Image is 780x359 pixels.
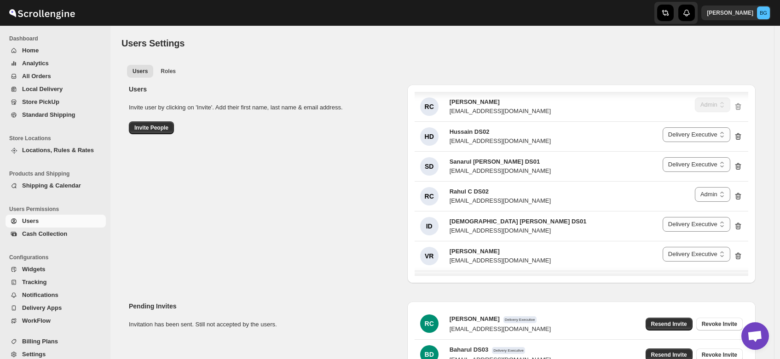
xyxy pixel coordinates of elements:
[702,351,737,359] span: Revoke Invite
[22,111,75,118] span: Standard Shipping
[420,247,439,265] div: VR
[22,304,62,311] span: Delivery Apps
[450,218,587,225] span: [DEMOGRAPHIC_DATA] [PERSON_NAME] DS01
[129,302,400,311] h2: Pending Invites
[22,317,51,324] span: WorkFlow
[702,320,737,328] span: Revoke Invite
[22,85,63,92] span: Local Delivery
[741,322,769,350] div: Open chat
[22,230,67,237] span: Cash Collection
[450,226,587,235] div: [EMAIL_ADDRESS][DOMAIN_NAME]
[651,320,687,328] span: Resend Invite
[22,351,46,358] span: Settings
[450,137,551,146] div: [EMAIL_ADDRESS][DOMAIN_NAME]
[161,68,176,75] span: Roles
[9,135,106,142] span: Store Locations
[6,215,106,228] button: Users
[22,217,39,224] span: Users
[420,187,439,205] div: RC
[22,47,39,54] span: Home
[22,73,51,80] span: All Orders
[22,98,59,105] span: Store PickUp
[22,279,46,285] span: Tracking
[450,158,540,165] span: Sanarul [PERSON_NAME] DS01
[707,9,753,17] p: [PERSON_NAME]
[9,35,106,42] span: Dashboard
[6,44,106,57] button: Home
[757,6,770,19] span: Brajesh Giri
[22,60,49,67] span: Analytics
[420,127,439,146] div: HD
[6,314,106,327] button: WorkFlow
[7,1,76,24] img: ScrollEngine
[646,318,693,331] button: Resend Invite
[6,263,106,276] button: Widgets
[22,291,58,298] span: Notifications
[450,107,551,116] div: [EMAIL_ADDRESS][DOMAIN_NAME]
[651,351,687,359] span: Resend Invite
[696,318,743,331] button: Revoke Invite
[503,316,537,323] span: Delivery Executive
[9,170,106,177] span: Products and Shipping
[127,65,153,78] button: All customers
[121,38,185,48] span: Users Settings
[450,315,500,322] span: [PERSON_NAME]
[450,325,551,334] div: [EMAIL_ADDRESS][DOMAIN_NAME]
[22,266,45,273] span: Widgets
[450,346,489,353] span: Baharul DS03
[450,128,490,135] span: Hussain DS02
[6,57,106,70] button: Analytics
[450,98,500,105] span: [PERSON_NAME]
[450,248,500,255] span: [PERSON_NAME]
[450,196,551,205] div: [EMAIL_ADDRESS][DOMAIN_NAME]
[420,97,439,116] div: RC
[22,338,58,345] span: Billing Plans
[420,217,439,235] div: ID
[22,182,81,189] span: Shipping & Calendar
[6,289,106,302] button: Notifications
[129,103,400,112] p: Invite user by clicking on 'Invite'. Add their first name, last name & email address.
[129,121,174,134] button: Invite People
[6,302,106,314] button: Delivery Apps
[450,188,489,195] span: Rahul C DS02
[760,10,767,16] text: BG
[6,70,106,83] button: All Orders
[6,179,106,192] button: Shipping & Calendar
[129,85,400,94] h2: Users
[492,347,525,354] span: Delivery Executive
[420,157,439,176] div: SD
[6,335,106,348] button: Billing Plans
[134,124,168,131] span: Invite People
[6,144,106,157] button: Locations, Rules & Rates
[9,254,106,261] span: Configurations
[450,166,551,176] div: [EMAIL_ADDRESS][DOMAIN_NAME]
[133,68,148,75] span: Users
[420,314,439,333] div: RC
[9,205,106,213] span: Users Permissions
[22,147,94,154] span: Locations, Rules & Rates
[6,276,106,289] button: Tracking
[701,6,771,20] button: User menu
[6,228,106,240] button: Cash Collection
[129,320,400,329] p: Invitation has been sent. Still not accepted by the users.
[450,256,551,265] div: [EMAIL_ADDRESS][DOMAIN_NAME]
